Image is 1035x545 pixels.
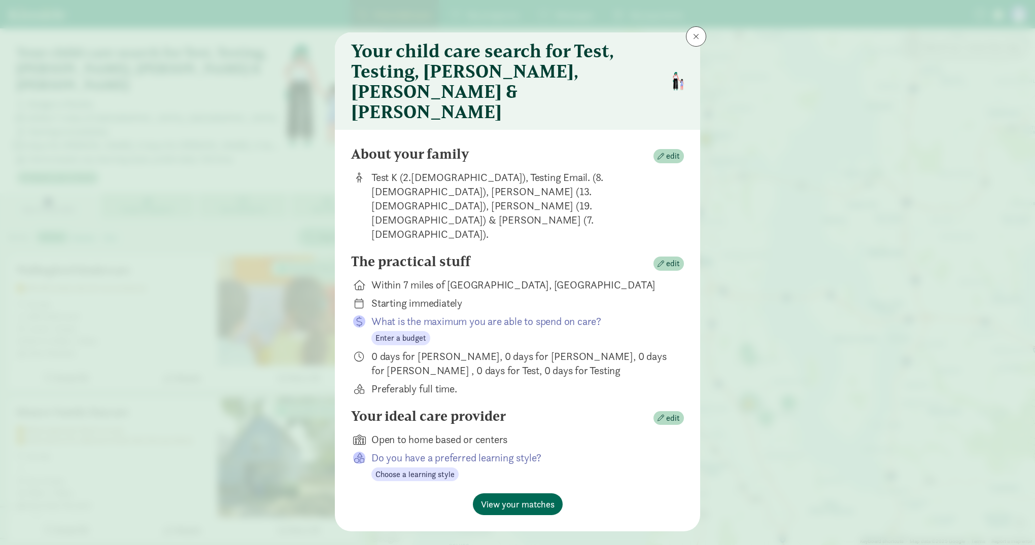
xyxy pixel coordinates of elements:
button: edit [653,411,684,425]
span: edit [666,412,680,424]
span: edit [666,150,680,162]
p: Do you have a preferred learning style? [371,451,668,465]
div: Test K (2.[DEMOGRAPHIC_DATA]), Testing Email. (8.[DEMOGRAPHIC_DATA]), [PERSON_NAME] (13.[DEMOGRAP... [371,170,668,241]
div: 0 days for [PERSON_NAME], 0 days for [PERSON_NAME], 0 days for [PERSON_NAME] , 0 days for Test, 0... [371,349,668,378]
button: Enter a budget [371,331,430,345]
div: Preferably full time. [371,382,668,396]
span: Enter a budget [375,332,426,344]
button: edit [653,149,684,163]
div: Starting immediately [371,296,668,310]
h3: Your child care search for Test, Testing, [PERSON_NAME], [PERSON_NAME] & [PERSON_NAME] [351,41,664,122]
p: What is the maximum you are able to spend on care? [371,314,668,329]
span: edit [666,258,680,270]
h4: The practical stuff [351,253,470,270]
h4: Your ideal care provider [351,408,506,424]
button: View your matches [473,493,563,515]
button: edit [653,257,684,271]
span: Choose a learning style [375,468,455,481]
span: View your matches [481,497,555,511]
div: Open to home based or centers [371,432,668,447]
h4: About your family [351,146,469,162]
button: Choose a learning style [371,467,459,482]
div: Within 7 miles of [GEOGRAPHIC_DATA], [GEOGRAPHIC_DATA] [371,278,668,292]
